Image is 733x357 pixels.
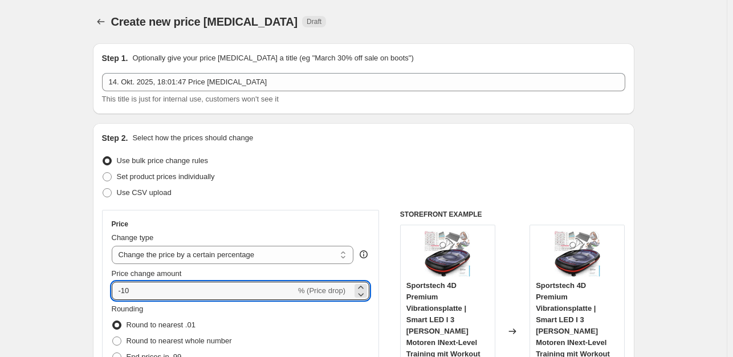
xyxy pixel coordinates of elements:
[132,52,413,64] p: Optionally give your price [MEDICAL_DATA] a title (eg "March 30% off sale on boots")
[93,14,109,30] button: Price change jobs
[127,336,232,345] span: Round to nearest whole number
[112,282,296,300] input: -15
[132,132,253,144] p: Select how the prices should change
[117,188,172,197] span: Use CSV upload
[555,231,600,277] img: 71cvsyc-7bL_80x.jpg
[102,73,625,91] input: 30% off holiday sale
[112,269,182,278] span: Price change amount
[425,231,470,277] img: 71cvsyc-7bL_80x.jpg
[307,17,321,26] span: Draft
[298,286,345,295] span: % (Price drop)
[358,249,369,260] div: help
[117,156,208,165] span: Use bulk price change rules
[102,132,128,144] h2: Step 2.
[111,15,298,28] span: Create new price [MEDICAL_DATA]
[112,305,144,313] span: Rounding
[127,321,196,329] span: Round to nearest .01
[400,210,625,219] h6: STOREFRONT EXAMPLE
[112,233,154,242] span: Change type
[102,52,128,64] h2: Step 1.
[102,95,279,103] span: This title is just for internal use, customers won't see it
[117,172,215,181] span: Set product prices individually
[112,220,128,229] h3: Price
